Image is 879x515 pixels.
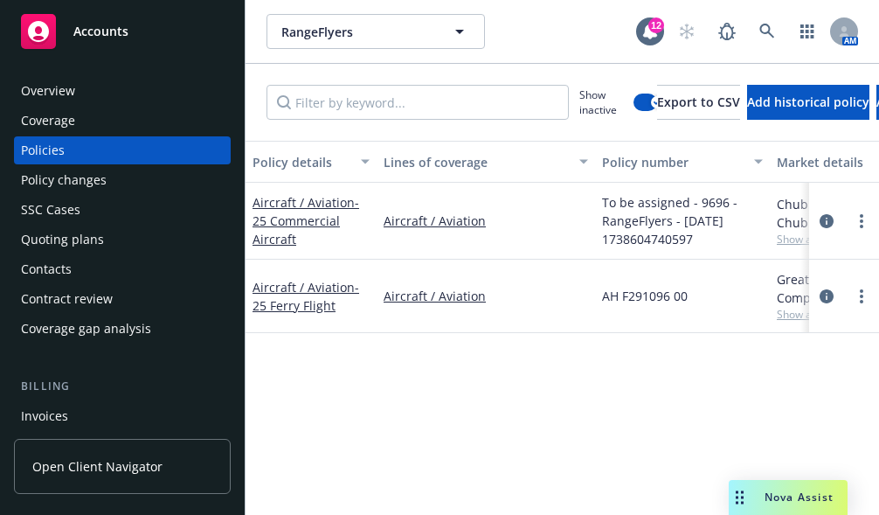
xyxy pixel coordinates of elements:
[266,14,485,49] button: RangeFlyers
[709,14,744,49] a: Report a Bug
[669,14,704,49] a: Start snowing
[384,287,588,305] a: Aircraft / Aviation
[657,85,740,120] button: Export to CSV
[281,23,433,41] span: RangeFlyers
[747,85,869,120] button: Add historical policy
[595,141,770,183] button: Policy number
[377,141,595,183] button: Lines of coverage
[14,402,231,430] a: Invoices
[253,279,359,314] span: - 25 Ferry Flight
[602,153,744,171] div: Policy number
[14,226,231,254] a: Quoting plans
[816,211,837,232] a: circleInformation
[21,315,151,343] div: Coverage gap analysis
[14,107,231,135] a: Coverage
[73,24,128,38] span: Accounts
[14,255,231,283] a: Contacts
[21,196,80,224] div: SSC Cases
[21,107,75,135] div: Coverage
[253,153,350,171] div: Policy details
[602,193,763,248] span: To be assigned - 9696 - RangeFlyers - [DATE] 1738604740597
[657,94,740,110] span: Export to CSV
[816,286,837,307] a: circleInformation
[14,136,231,164] a: Policies
[14,285,231,313] a: Contract review
[14,378,231,395] div: Billing
[729,480,751,515] div: Drag to move
[384,153,569,171] div: Lines of coverage
[765,490,834,505] span: Nova Assist
[750,14,785,49] a: Search
[253,279,359,314] a: Aircraft / Aviation
[14,7,231,56] a: Accounts
[790,14,825,49] a: Switch app
[851,286,872,307] a: more
[32,457,163,476] span: Open Client Navigator
[602,287,688,305] span: AH F291096 00
[14,77,231,105] a: Overview
[21,285,113,313] div: Contract review
[21,402,68,430] div: Invoices
[747,94,869,110] span: Add historical policy
[21,77,75,105] div: Overview
[729,480,848,515] button: Nova Assist
[21,136,65,164] div: Policies
[266,85,569,120] input: Filter by keyword...
[21,166,107,194] div: Policy changes
[648,17,664,33] div: 12
[14,196,231,224] a: SSC Cases
[14,315,231,343] a: Coverage gap analysis
[384,212,588,230] a: Aircraft / Aviation
[851,211,872,232] a: more
[14,166,231,194] a: Policy changes
[21,226,104,254] div: Quoting plans
[253,194,359,247] span: - 25 Commercial Aircraft
[253,194,359,247] a: Aircraft / Aviation
[246,141,377,183] button: Policy details
[21,255,72,283] div: Contacts
[579,87,626,117] span: Show inactive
